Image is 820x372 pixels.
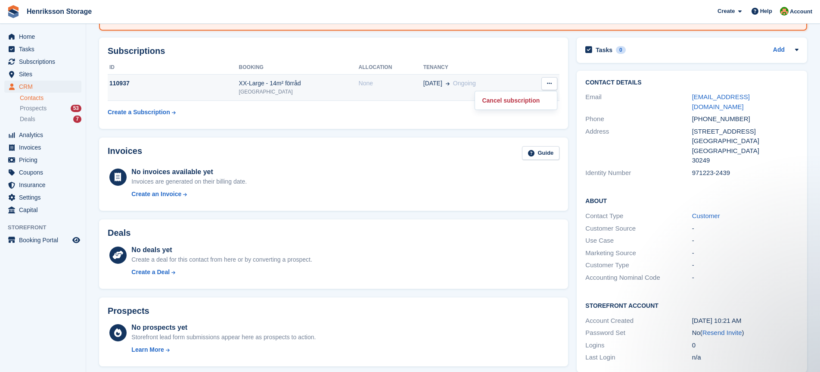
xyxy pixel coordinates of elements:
div: XX-Large - 14m² förråd [239,79,359,88]
div: n/a [692,353,798,363]
span: Tasks [19,43,71,55]
a: Preview store [71,235,81,245]
div: Password Set [585,328,692,338]
th: Tenancy [423,61,525,75]
div: Identity Number [585,168,692,178]
img: stora-icon-8386f47178a22dfd0bd8f6a31ec36ba5ce8667c1dd55bd0f319d3a0aa187defe.svg [7,5,20,18]
span: Help [760,7,772,16]
span: Invoices [19,141,71,153]
a: Add [773,45,785,55]
div: Customer Type [585,260,692,270]
div: Account Created [585,316,692,326]
h2: Subscriptions [108,46,559,56]
th: ID [108,61,239,75]
span: Settings [19,191,71,203]
div: Use Case [585,236,692,246]
div: Phone [585,114,692,124]
div: Create a deal for this contact from here or by converting a prospect. [131,255,312,264]
a: menu [4,43,81,55]
div: - [692,273,798,283]
a: menu [4,68,81,80]
span: Subscriptions [19,56,71,68]
span: Sites [19,68,71,80]
a: menu [4,166,81,178]
a: Create an Invoice [131,190,247,199]
div: [GEOGRAPHIC_DATA] [692,146,798,156]
div: Create a Deal [131,268,170,277]
span: Prospects [20,104,47,113]
div: - [692,236,798,246]
a: menu [4,129,81,141]
div: 0 [692,341,798,350]
span: Insurance [19,179,71,191]
div: 30249 [692,156,798,166]
div: 53 [71,105,81,112]
h2: Deals [108,228,130,238]
div: [STREET_ADDRESS] [692,127,798,137]
a: Prospects 53 [20,104,81,113]
a: Learn More [131,345,316,354]
span: Coupons [19,166,71,178]
span: Deals [20,115,35,123]
a: menu [4,179,81,191]
div: Contact Type [585,211,692,221]
a: menu [4,81,81,93]
div: Logins [585,341,692,350]
a: menu [4,234,81,246]
span: CRM [19,81,71,93]
div: - [692,260,798,270]
a: menu [4,204,81,216]
a: Create a Deal [131,268,312,277]
a: [EMAIL_ADDRESS][DOMAIN_NAME] [692,93,750,110]
div: - [692,248,798,258]
div: - [692,224,798,234]
h2: About [585,196,798,205]
div: [GEOGRAPHIC_DATA] [239,88,359,96]
a: menu [4,141,81,153]
a: menu [4,154,81,166]
div: None [359,79,423,88]
div: Create an Invoice [131,190,181,199]
a: menu [4,56,81,68]
h2: Tasks [596,46,612,54]
a: Guide [522,146,560,160]
div: Accounting Nominal Code [585,273,692,283]
div: 7 [73,116,81,123]
a: Create a Subscription [108,104,176,120]
div: Create a Subscription [108,108,170,117]
div: Email [585,92,692,112]
span: Storefront [8,223,86,232]
div: No [692,328,798,338]
h2: Storefront Account [585,301,798,309]
div: [DATE] 10:21 AM [692,316,798,326]
a: Contacts [20,94,81,102]
div: Storefront lead form submissions appear here as prospects to action. [131,333,316,342]
a: menu [4,191,81,203]
div: Marketing Source [585,248,692,258]
div: 0 [616,46,626,54]
p: Cancel subscription [478,95,553,106]
span: ( ) [700,329,744,336]
div: No prospects yet [131,322,316,333]
span: Capital [19,204,71,216]
span: Analytics [19,129,71,141]
h2: Prospects [108,306,149,316]
a: Henriksson Storage [23,4,95,19]
a: menu [4,31,81,43]
div: No invoices available yet [131,167,247,177]
span: Pricing [19,154,71,166]
div: Invoices are generated on their billing date. [131,177,247,186]
div: Learn More [131,345,164,354]
img: Mikael Holmström [780,7,789,16]
div: [GEOGRAPHIC_DATA] [692,136,798,146]
span: Create [717,7,735,16]
a: Deals 7 [20,115,81,124]
span: Ongoing [453,80,476,87]
div: No deals yet [131,245,312,255]
a: Customer [692,212,720,219]
div: Last Login [585,353,692,363]
div: 971223-2439 [692,168,798,178]
th: Allocation [359,61,423,75]
div: Customer Source [585,224,692,234]
h2: Invoices [108,146,142,160]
